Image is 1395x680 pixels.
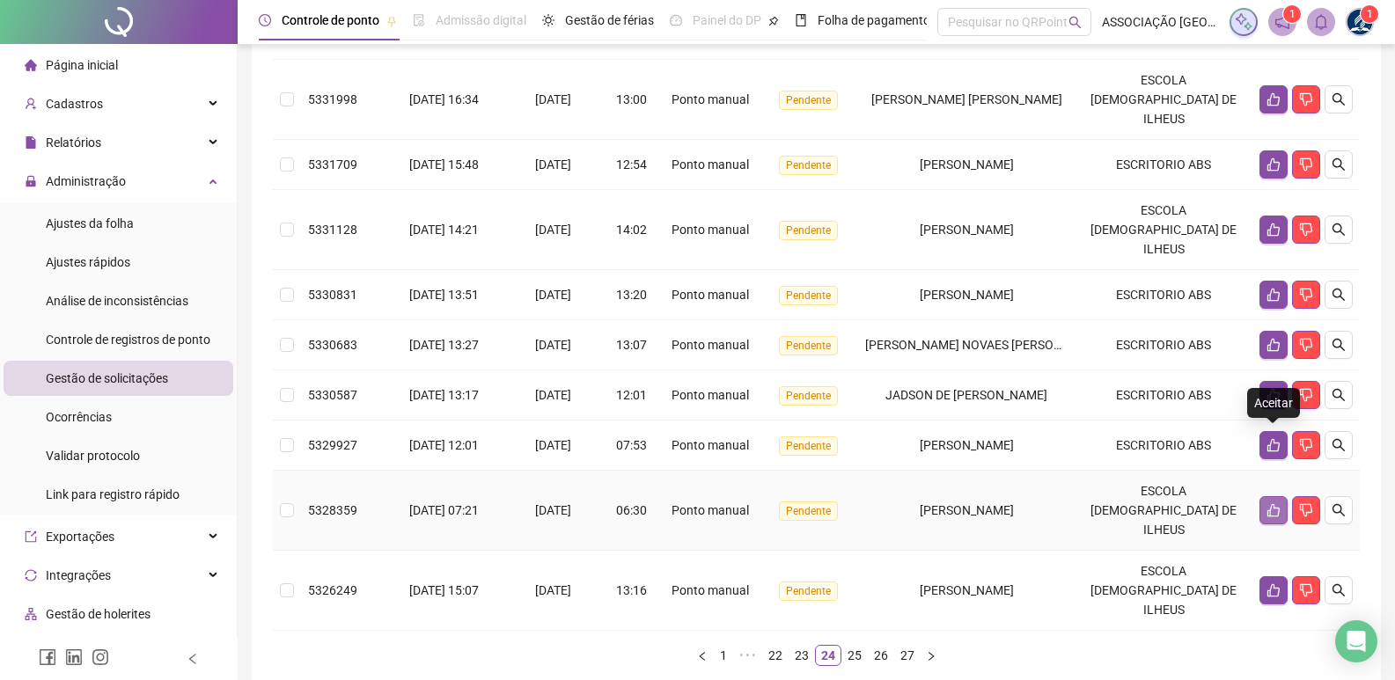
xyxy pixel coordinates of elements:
[818,13,930,27] span: Folha de pagamento
[1299,157,1313,172] span: dislike
[616,338,647,352] span: 13:07
[616,503,647,517] span: 06:30
[616,438,647,452] span: 07:53
[1247,388,1300,418] div: Aceitar
[1332,388,1346,402] span: search
[308,438,357,452] span: 5329927
[25,608,37,620] span: apartment
[692,645,713,666] button: left
[768,16,779,26] span: pushpin
[1289,8,1296,20] span: 1
[1076,551,1252,631] td: ESCOLA [DEMOGRAPHIC_DATA] DE ILHEUS
[46,568,111,582] span: Integrações
[535,92,571,106] span: [DATE]
[1332,503,1346,517] span: search
[1076,60,1252,140] td: ESCOLA [DEMOGRAPHIC_DATA] DE ILHEUS
[25,59,37,71] span: home
[1274,14,1290,30] span: notification
[672,503,749,517] span: Ponto manual
[779,156,838,175] span: Pendente
[308,338,357,352] span: 5330683
[920,503,1014,517] span: [PERSON_NAME]
[616,288,647,302] span: 13:20
[187,653,199,665] span: left
[46,530,114,544] span: Exportações
[1076,420,1252,471] td: ESCRITORIO ABS
[409,438,479,452] span: [DATE] 12:01
[762,645,789,666] li: 22
[885,388,1047,402] span: JADSON DE [PERSON_NAME]
[413,14,425,26] span: file-done
[46,216,134,230] span: Ajustes da folha
[616,92,647,106] span: 13:00
[1299,583,1313,597] span: dislike
[871,92,1062,106] span: [PERSON_NAME] [PERSON_NAME]
[46,607,151,621] span: Gestão de holerites
[779,91,838,110] span: Pendente
[672,438,749,452] span: Ponto manual
[1283,5,1301,23] sup: 1
[895,646,920,665] a: 27
[779,581,838,601] span: Pendente
[409,223,479,237] span: [DATE] 14:21
[1076,140,1252,190] td: ESCRITORIO ABS
[259,14,271,26] span: clock-circle
[1332,92,1346,106] span: search
[1076,370,1252,420] td: ESCRITORIO ABS
[1267,92,1281,106] span: like
[920,157,1014,172] span: [PERSON_NAME]
[795,14,807,26] span: book
[670,14,682,26] span: dashboard
[920,438,1014,452] span: [PERSON_NAME]
[779,436,838,456] span: Pendente
[921,645,942,666] li: Próxima página
[39,648,56,666] span: facebook
[672,583,749,597] span: Ponto manual
[672,288,749,302] span: Ponto manual
[1267,583,1281,597] span: like
[779,386,838,406] span: Pendente
[1367,8,1373,20] span: 1
[535,503,571,517] span: [DATE]
[282,13,379,27] span: Controle de ponto
[308,92,357,106] span: 5331998
[535,288,571,302] span: [DATE]
[1076,471,1252,551] td: ESCOLA [DEMOGRAPHIC_DATA] DE ILHEUS
[779,286,838,305] span: Pendente
[815,645,841,666] li: 24
[535,583,571,597] span: [DATE]
[779,336,838,355] span: Pendente
[894,645,921,666] li: 27
[535,438,571,452] span: [DATE]
[1267,157,1281,172] span: like
[869,646,893,665] a: 26
[409,288,479,302] span: [DATE] 13:51
[868,645,894,666] li: 26
[25,175,37,187] span: lock
[1076,270,1252,320] td: ESCRITORIO ABS
[926,651,936,662] span: right
[1234,12,1253,32] img: sparkle-icon.fc2bf0ac1784a2077858766a79e2daf3.svg
[865,338,1105,352] span: [PERSON_NAME] NOVAES [PERSON_NAME]
[697,651,708,662] span: left
[1332,438,1346,452] span: search
[409,338,479,352] span: [DATE] 13:27
[672,338,749,352] span: Ponto manual
[409,157,479,172] span: [DATE] 15:48
[714,646,733,665] a: 1
[763,646,788,665] a: 22
[1299,388,1313,402] span: dislike
[789,645,815,666] li: 23
[46,294,188,308] span: Análise de inconsistências
[25,136,37,149] span: file
[1267,288,1281,302] span: like
[565,13,654,27] span: Gestão de férias
[920,288,1014,302] span: [PERSON_NAME]
[535,157,571,172] span: [DATE]
[542,14,554,26] span: sun
[672,388,749,402] span: Ponto manual
[1332,223,1346,237] span: search
[46,449,140,463] span: Validar protocolo
[1299,92,1313,106] span: dislike
[789,646,814,665] a: 23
